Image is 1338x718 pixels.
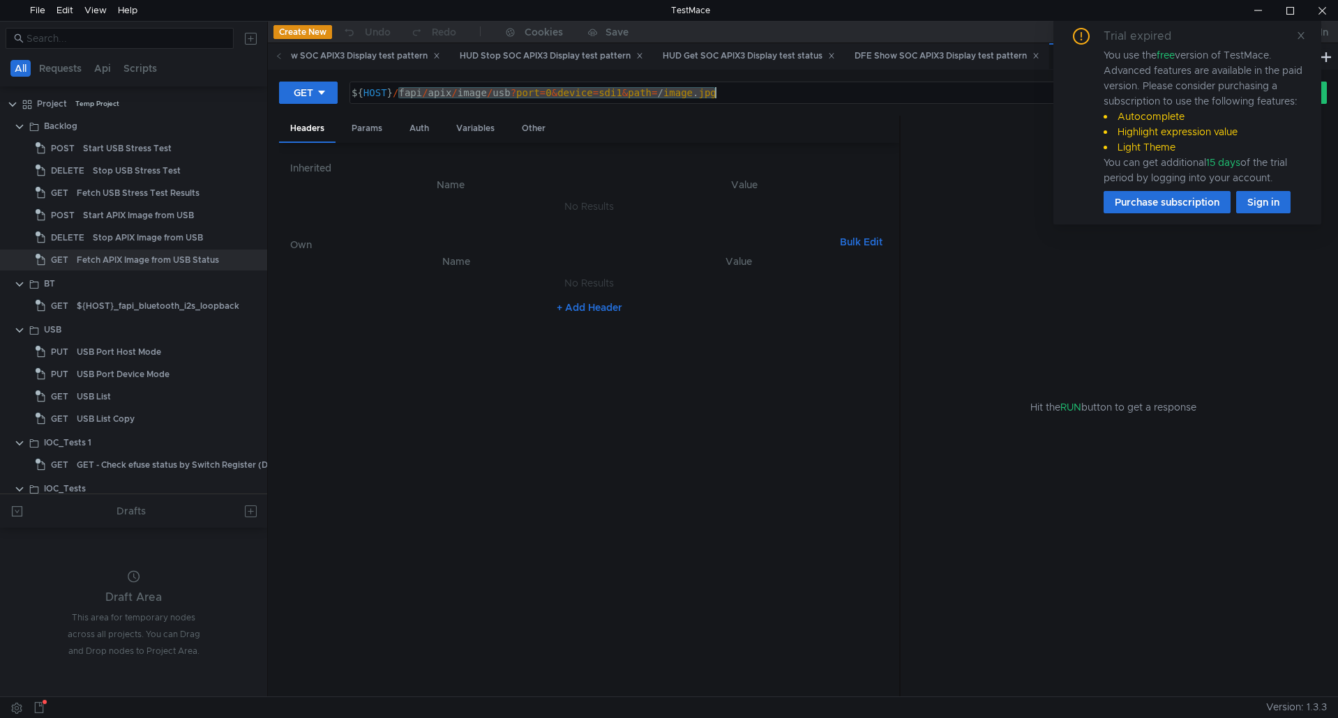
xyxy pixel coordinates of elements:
button: Scripts [119,60,161,77]
div: Cookies [525,24,563,40]
div: Params [340,116,393,142]
span: 15 days [1206,156,1240,169]
div: IOC_Tests 1 [44,432,91,453]
span: POST [51,205,75,226]
button: All [10,60,31,77]
div: HUD Get SOC APIX3 Display test status [663,49,835,63]
button: GET [279,82,338,104]
span: DELETE [51,160,84,181]
div: ${HOST}_fapi_bluetooth_i2s_loopback [77,296,239,316]
span: GET [51,408,68,429]
span: GET [51,455,68,475]
button: Sign in [1236,191,1291,213]
span: GET [51,250,68,270]
span: GET [51,183,68,204]
div: Undo [365,24,391,40]
div: Save [606,27,629,37]
div: USB Port Host Mode [77,342,161,362]
span: DELETE [51,227,84,248]
span: Version: 1.3.3 [1266,697,1327,717]
div: Trial expired [1104,28,1188,45]
span: Hit the button to get a response [1030,399,1196,415]
h6: Inherited [290,160,888,176]
div: Start APIX Image from USB [83,205,194,226]
div: HUD Stop SOC APIX3 Display test pattern [460,49,643,63]
th: Value [600,176,888,193]
div: BT [44,273,55,294]
div: Fetch USB Stress Test Results [77,183,200,204]
span: RUN [1060,401,1081,413]
span: free [1157,49,1175,61]
span: GET [51,386,68,407]
div: USB List Copy [77,408,135,429]
li: Light Theme [1104,139,1305,155]
button: Bulk Edit [834,234,888,250]
div: HUD Show SOC APIX3 Display test pattern [254,49,440,63]
div: USB [44,319,61,340]
div: IOC_Tests [44,478,86,499]
div: Drafts [116,503,146,519]
button: + Add Header [551,299,628,316]
th: Name [313,253,600,270]
div: Project [37,93,67,114]
button: Api [90,60,115,77]
div: DFE Show SOC APIX3 Display test pattern [855,49,1039,63]
button: Purchase subscription [1104,191,1231,213]
div: Stop USB Stress Test [93,160,181,181]
li: Highlight expression value [1104,124,1305,139]
button: Requests [35,60,86,77]
div: Headers [279,116,336,143]
div: Auth [398,116,440,142]
span: GET [51,296,68,316]
nz-embed-empty: No Results [564,200,614,213]
div: Start USB Stress Test [83,138,172,159]
span: PUT [51,364,68,385]
h6: Own [290,236,834,253]
div: Fetch APIX Image from USB Status [77,250,219,270]
th: Value [600,253,877,270]
th: Name [301,176,600,193]
div: Stop APIX Image from USB [93,227,203,248]
button: Redo [400,22,466,43]
div: Backlog [44,116,77,137]
button: Create New [273,25,332,39]
input: Search... [27,31,225,46]
li: Autocomplete [1104,109,1305,124]
div: GET [294,85,313,100]
div: Variables [445,116,506,142]
div: You can get additional of the trial period by logging into your account. [1104,155,1305,185]
div: Temp Project [75,93,119,114]
div: You use the version of TestMace. Advanced features are available in the paid version. Please cons... [1104,47,1305,185]
span: POST [51,138,75,159]
span: PUT [51,342,68,362]
button: Undo [332,22,400,43]
div: USB List [77,386,111,407]
div: Redo [432,24,456,40]
div: Other [511,116,557,142]
nz-embed-empty: No Results [564,277,614,289]
div: USB Port Device Mode [77,364,170,385]
div: GET - Check efuse status by Switch Register (Detail Status) [77,455,317,475]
